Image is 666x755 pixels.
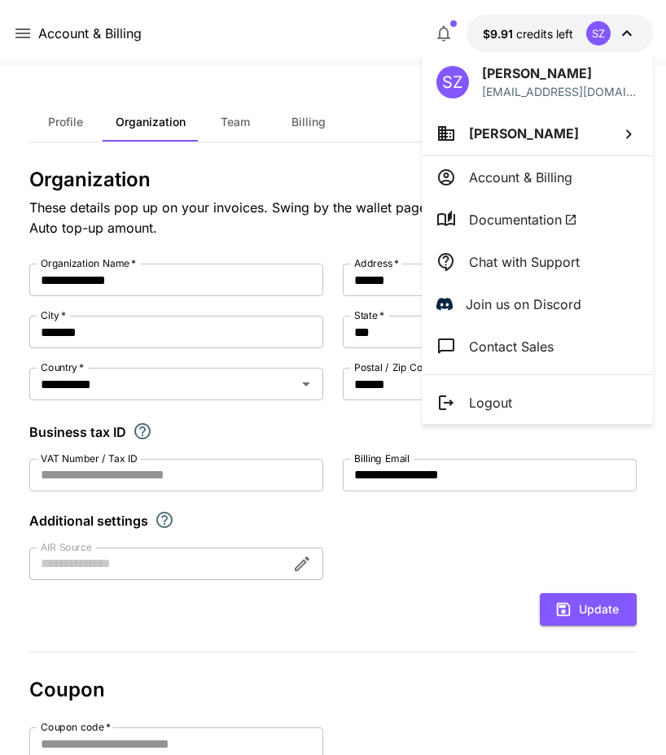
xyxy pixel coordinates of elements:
[469,168,572,187] p: Account & Billing
[436,66,469,98] div: SZ
[469,393,512,412] p: Logout
[469,252,580,272] p: Chat with Support
[422,111,653,155] button: [PERSON_NAME]
[482,83,638,100] p: [EMAIL_ADDRESS][DOMAIN_NAME]
[469,337,554,356] p: Contact Sales
[482,63,638,83] p: [PERSON_NAME]
[469,125,579,142] span: [PERSON_NAME]
[469,210,577,229] span: Documentation
[482,83,638,100] div: zhukweb@gmail.com
[466,295,581,314] p: Join us on Discord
